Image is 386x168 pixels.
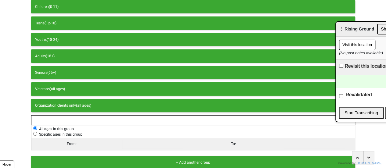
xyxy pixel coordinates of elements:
[35,54,46,58] span: Adults
[35,70,47,75] span: Seniors
[37,132,82,137] span: Specific ages in this group
[339,27,374,31] span: ⋮ Rising Ground
[31,16,355,30] button: Teens(12-18)
[35,5,49,9] span: Children
[339,40,375,50] button: Visit this location
[193,141,274,147] div: To:
[31,82,355,96] button: Veterans(all ages)
[31,99,355,112] button: Organization clients only(all ages)
[49,5,59,9] span: (0-11)
[35,87,50,91] span: Veterans
[31,33,355,46] button: Youths(18-24)
[355,161,382,165] a: [DOMAIN_NAME]
[345,91,372,98] label: Revalidated
[35,160,351,165] div: + Add another group
[338,161,382,166] div: Powered by
[35,21,45,25] span: Teens
[31,66,355,79] button: Seniors(65+)
[47,70,56,75] span: (65+)
[45,21,56,25] span: (12-18)
[339,51,383,55] i: (No past notes available)
[47,38,59,42] span: (18-24)
[46,54,55,58] span: (18+)
[76,103,91,108] span: (all ages)
[339,107,384,119] button: Start Transcribing
[31,49,355,63] button: Adults(18+)
[31,141,112,147] div: From:
[37,127,74,131] span: All ages in this group
[50,87,65,91] span: (all ages)
[35,38,47,42] span: Youths
[35,103,76,108] span: Organization clients only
